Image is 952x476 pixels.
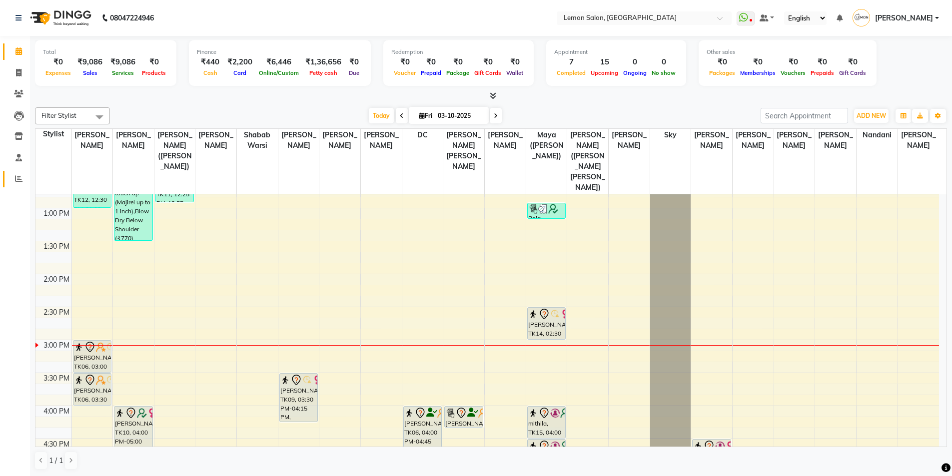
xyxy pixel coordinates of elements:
span: Services [109,69,136,76]
span: Expenses [43,69,73,76]
span: [PERSON_NAME] [361,129,402,152]
span: Completed [554,69,588,76]
div: ₹2,200 [223,56,256,68]
span: Card [231,69,249,76]
div: 2:30 PM [41,307,71,318]
input: 2025-10-03 [435,108,485,123]
span: Cash [201,69,220,76]
span: Prepaids [808,69,837,76]
span: [PERSON_NAME] [875,13,933,23]
span: [PERSON_NAME] [72,129,113,152]
div: ₹6,446 [256,56,301,68]
div: 1:30 PM [41,241,71,252]
div: Appointment [554,48,678,56]
div: ₹0 [837,56,869,68]
div: 15 [588,56,621,68]
div: ₹0 [139,56,168,68]
div: ₹0 [808,56,837,68]
div: 3:00 PM [41,340,71,351]
img: logo [25,4,94,32]
span: [PERSON_NAME] [774,129,815,152]
div: 7 [554,56,588,68]
div: ₹440 [197,56,223,68]
div: ₹0 [444,56,472,68]
span: Vouchers [778,69,808,76]
span: [PERSON_NAME] [609,129,650,152]
span: [PERSON_NAME] [113,129,154,152]
span: Sky [650,129,691,141]
span: Nandani [857,129,898,141]
div: ₹0 [707,56,738,68]
div: [PERSON_NAME], TK09, 03:30 PM-04:15 PM, [DEMOGRAPHIC_DATA] Haircut (Senior stylist) W/O Hair wash [280,374,318,422]
div: 0 [621,56,649,68]
span: ADD NEW [857,112,886,119]
span: Sales [80,69,100,76]
span: Package [444,69,472,76]
span: [PERSON_NAME] ([PERSON_NAME]) [154,129,195,173]
b: 08047224946 [110,4,154,32]
div: mithila, TK15, 04:00 PM-04:30 PM, Rica Wax Full legs [528,407,566,438]
div: ₹0 [43,56,73,68]
div: 3:30 PM [41,373,71,384]
input: Search Appointment [761,108,848,123]
img: Lakshmi Rawat [853,9,870,26]
span: [PERSON_NAME] [485,129,526,152]
span: Wallet [504,69,526,76]
div: ₹0 [391,56,418,68]
span: 1 / 1 [49,456,63,466]
div: 4:30 PM [41,439,71,450]
div: ₹9,086 [106,56,139,68]
button: ADD NEW [854,109,889,123]
span: [PERSON_NAME] ([PERSON_NAME] [PERSON_NAME]) [567,129,608,194]
div: 0 [649,56,678,68]
div: Roja [DEMOGRAPHIC_DATA], TK13, 12:55 PM-01:10 PM, Threading Eyebrows (₹110) [528,203,566,218]
span: Today [369,108,394,123]
span: Maya ([PERSON_NAME]) [526,129,567,162]
span: [PERSON_NAME] [733,129,774,152]
span: No show [649,69,678,76]
span: [PERSON_NAME] [278,129,319,152]
span: [PERSON_NAME] [691,129,732,152]
span: [PERSON_NAME] [898,129,939,152]
div: mithila, TK15, 04:30 PM-05:00 PM, Rica Wax Full arms [528,440,566,471]
span: Packages [707,69,738,76]
span: Products [139,69,168,76]
div: Stylist [35,129,71,139]
span: [PERSON_NAME] [319,129,360,152]
span: Voucher [391,69,418,76]
span: Ongoing [621,69,649,76]
span: Gift Cards [472,69,504,76]
div: 4:00 PM [41,406,71,417]
span: Online/Custom [256,69,301,76]
div: 2:00 PM [41,274,71,285]
div: NIRUKTI [PERSON_NAME], TK07, 04:30 PM-05:00 PM, Kerastase Wash Below Waist [693,440,731,471]
span: DC [402,129,443,141]
div: Redemption [391,48,526,56]
div: ₹0 [418,56,444,68]
span: Fri [417,112,435,119]
span: Gift Cards [837,69,869,76]
div: [PERSON_NAME], TK14, 02:30 PM-03:00 PM, Clean Up Brightening [528,308,566,339]
span: Upcoming [588,69,621,76]
span: [PERSON_NAME] [195,129,236,152]
div: ₹0 [778,56,808,68]
div: ₹1,36,656 [301,56,345,68]
div: Finance [197,48,363,56]
div: Total [43,48,168,56]
div: [PERSON_NAME], TK10, 04:00 PM-05:00 PM, Root touch up (Inoa up to 1 inch) [114,407,152,471]
span: Memberships [738,69,778,76]
div: ₹0 [472,56,504,68]
span: [PERSON_NAME] [815,129,856,152]
div: [PERSON_NAME], TK06, 04:00 PM-04:20 PM, Bead wax Eyebrow [445,407,483,427]
span: Shabab Warsi [237,129,278,152]
span: Prepaid [418,69,444,76]
div: ₹0 [504,56,526,68]
div: ₹0 [345,56,363,68]
div: 1:00 PM [41,208,71,219]
div: ₹9,086 [73,56,106,68]
div: [PERSON_NAME], TK06, 03:00 PM-03:30 PM, Blow Dry Below Shoulder [73,341,111,372]
div: [PERSON_NAME], TK06, 03:30 PM-04:00 PM, Loreal Metal Dx Wash Below Shoulder [73,374,111,405]
span: Due [346,69,362,76]
div: Other sales [707,48,869,56]
div: [PERSON_NAME], TK06, 04:00 PM-04:45 PM, Whitening Pedicure [404,407,442,455]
